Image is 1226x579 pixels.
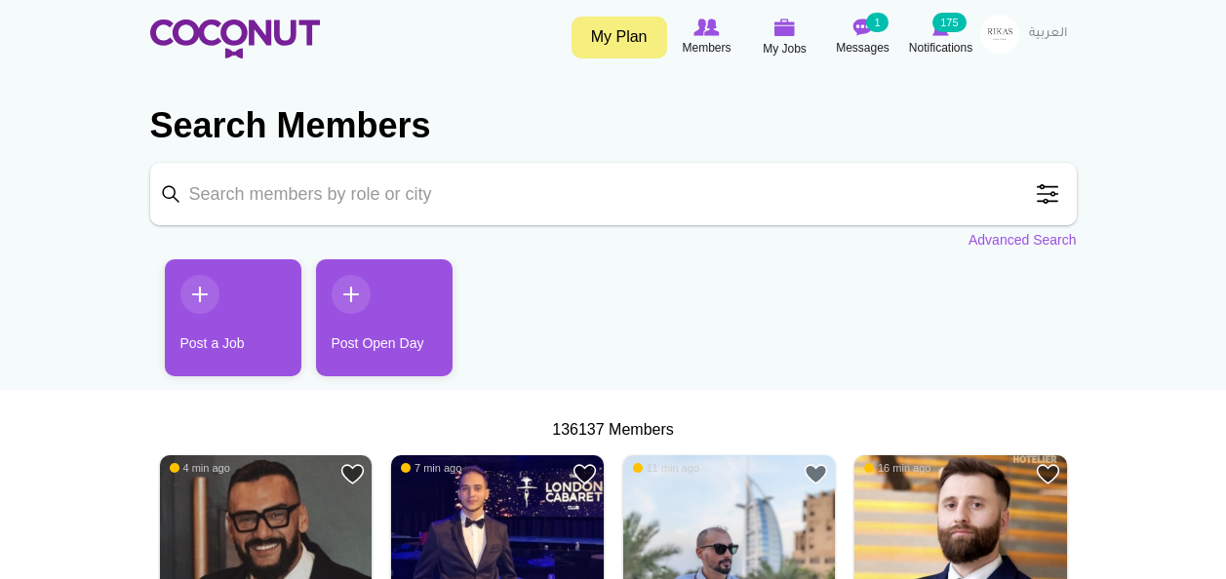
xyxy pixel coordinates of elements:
a: Messages Messages 1 [824,15,902,59]
a: Post a Job [165,259,301,376]
img: Browse Members [693,19,719,36]
a: Post Open Day [316,259,453,376]
img: My Jobs [774,19,796,36]
li: 2 / 2 [301,259,438,391]
a: Browse Members Members [668,15,746,59]
a: Add to Favourites [340,462,365,486]
small: 175 [932,13,966,32]
a: Add to Favourites [804,462,828,486]
li: 1 / 2 [150,259,287,391]
img: Messages [853,19,873,36]
span: 7 min ago [401,461,461,475]
img: Notifications [932,19,949,36]
span: 4 min ago [170,461,230,475]
h2: Search Members [150,102,1077,149]
a: Advanced Search [969,230,1077,250]
span: My Jobs [763,39,807,58]
a: Add to Favourites [1036,462,1060,486]
span: Messages [836,38,890,58]
input: Search members by role or city [150,163,1077,225]
a: My Plan [572,17,667,58]
a: Notifications Notifications 175 [902,15,980,59]
a: Add to Favourites [573,462,597,486]
small: 1 [866,13,888,32]
a: My Jobs My Jobs [746,15,824,60]
span: 11 min ago [633,461,699,475]
a: العربية [1019,15,1077,54]
div: 136137 Members [150,419,1077,442]
img: Home [150,19,320,58]
span: Members [682,38,731,58]
span: Notifications [909,38,972,58]
span: 16 min ago [864,461,930,475]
